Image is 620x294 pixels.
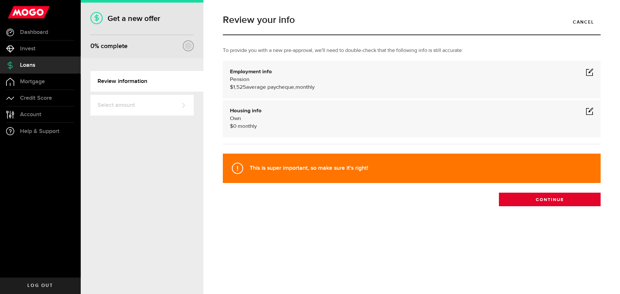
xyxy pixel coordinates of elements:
span: average paycheque, [246,85,295,90]
span: Account [20,112,41,117]
span: Invest [20,46,36,52]
span: $1,525 [230,85,246,90]
b: Employment info [230,69,272,75]
h1: Get a new offer [90,14,194,23]
span: Own [230,116,241,121]
a: Cancel [566,15,601,29]
button: Open LiveChat chat widget [5,3,25,22]
p: To provide you with a new pre-approval, we'll need to double-check that the following info is sti... [223,47,601,55]
span: monthly [295,85,315,90]
span: Log out [27,283,53,288]
span: monthly [238,124,257,129]
span: 0 [90,42,94,50]
span: Credit Score [20,95,52,101]
span: $ [230,124,233,129]
div: % complete [90,40,128,52]
a: Select amount [90,95,194,116]
a: Review information [90,71,203,92]
span: 0 [233,124,236,129]
span: Mortgage [20,79,45,85]
button: Continue [499,193,601,206]
b: Housing info [230,108,262,114]
span: Help & Support [20,128,59,134]
span: Loans [20,62,35,68]
span: Dashboard [20,29,48,35]
h1: Review your info [223,15,601,25]
span: Pension [230,77,249,82]
strong: This is super important, so make sure it's right! [250,165,368,171]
